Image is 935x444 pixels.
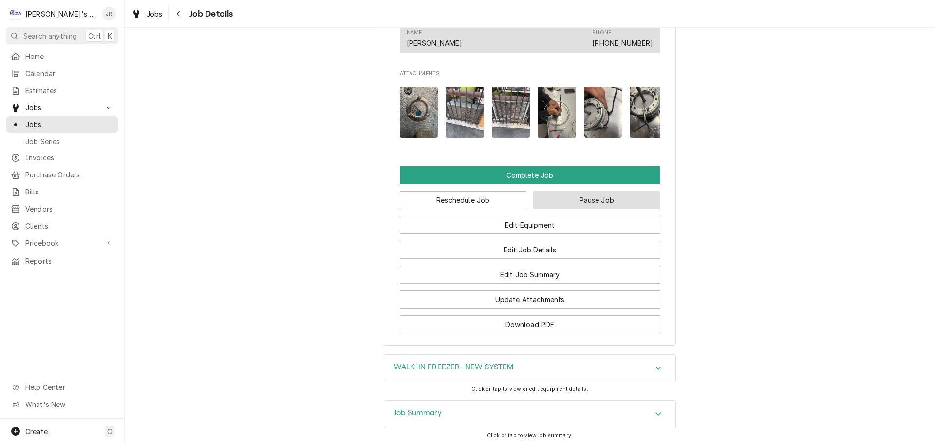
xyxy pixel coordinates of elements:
div: Button Group Row [400,184,660,209]
span: Jobs [146,9,163,19]
h3: Job Summary [394,408,442,418]
span: C [107,426,112,437]
img: ITFSHNRIQaiDpylob4RB [446,87,484,138]
div: Button Group Row [400,284,660,309]
div: Job Summary [384,400,676,428]
div: Accordion Header [384,401,675,428]
span: Pricebook [25,238,99,248]
div: Accordion Header [384,355,675,382]
span: Vendors [25,204,113,214]
div: Button Group Row [400,259,660,284]
img: RLmEwMJ7SraBgtUg477K [584,87,622,138]
button: Complete Job [400,166,660,184]
button: Edit Equipment [400,216,660,234]
span: Attachments [400,70,660,77]
a: Purchase Orders [6,167,118,183]
a: Job Series [6,134,118,150]
div: Button Group Row [400,209,660,234]
span: Purchase Orders [25,170,113,180]
h3: WALK-IN FREEZER- NEW SYSTEM [394,363,513,372]
div: Job Contact List [400,23,660,58]
a: Bills [6,184,118,200]
a: Go to Help Center [6,379,118,395]
div: Name [407,29,422,37]
span: Job Series [25,136,113,147]
span: Clients [25,221,113,231]
img: ZK8RsAosRV20ChTc4GPs [538,87,576,138]
button: Reschedule Job [400,191,527,209]
span: Jobs [25,102,99,113]
a: Estimates [6,82,118,98]
div: Button Group Row [400,234,660,259]
span: Create [25,427,48,436]
div: Phone [592,29,611,37]
div: Button Group Row [400,166,660,184]
div: Phone [592,29,653,48]
span: Search anything [23,31,77,41]
img: g8AaqUNQjWP4lriXgKhg [492,87,530,138]
div: JR [102,7,116,20]
a: Go to Jobs [6,99,118,116]
div: [PERSON_NAME] [407,38,463,48]
button: Download PDF [400,315,660,333]
span: Home [25,51,113,61]
a: Jobs [128,6,167,22]
div: Attachments [400,70,660,146]
span: K [108,31,112,41]
button: Pause Job [533,191,660,209]
a: Go to What's New [6,396,118,412]
span: Reports [25,256,113,266]
div: Button Group [400,166,660,333]
a: Calendar [6,65,118,81]
div: Button Group Row [400,309,660,333]
span: Click or tap to view or edit equipment details. [471,386,588,392]
span: Ctrl [88,31,101,41]
span: What's New [25,399,112,409]
a: Jobs [6,116,118,133]
button: Search anythingCtrlK [6,27,118,44]
span: Calendar [25,68,113,78]
a: Invoices [6,150,118,166]
button: Edit Job Summary [400,266,660,284]
span: Bills [25,187,113,197]
a: Clients [6,218,118,234]
div: [PERSON_NAME]'s Refrigeration [25,9,97,19]
img: rRfGBvA6SfWvGFrKAhGJ [630,87,668,138]
div: Clay's Refrigeration's Avatar [9,7,22,20]
span: Attachments [400,79,660,146]
a: Vendors [6,201,118,217]
div: Job Contact [400,14,660,58]
span: Job Details [187,7,233,20]
button: Accordion Details Expand Trigger [384,355,675,382]
div: Jeff Rue's Avatar [102,7,116,20]
span: Click or tap to view job summary. [487,432,573,439]
button: Navigate back [171,6,187,21]
a: Reports [6,253,118,269]
button: Update Attachments [400,290,660,309]
span: Help Center [25,382,112,392]
span: Estimates [25,85,113,96]
div: WALK-IN FREEZER- NEW SYSTEM [384,354,676,383]
img: AmRC1R8ySjm3CC57lGT5 [400,87,438,138]
div: Contact [400,23,660,53]
span: Jobs [25,119,113,130]
a: Home [6,48,118,64]
a: [PHONE_NUMBER] [592,39,653,47]
span: Invoices [25,153,113,163]
div: Name [407,29,463,48]
div: C [9,7,22,20]
button: Edit Job Details [400,241,660,259]
button: Accordion Details Expand Trigger [384,401,675,428]
a: Go to Pricebook [6,235,118,251]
